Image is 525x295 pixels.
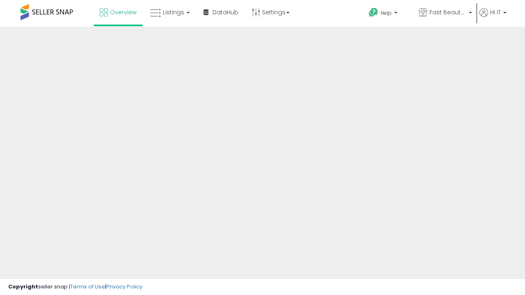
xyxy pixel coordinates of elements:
[381,9,392,16] span: Help
[8,283,142,291] div: seller snap | |
[429,8,466,16] span: Fast Beauty ([GEOGRAPHIC_DATA])
[163,8,184,16] span: Listings
[8,283,38,290] strong: Copyright
[490,8,501,16] span: Hi IT
[368,7,379,18] i: Get Help
[362,1,411,27] a: Help
[70,283,105,290] a: Terms of Use
[110,8,137,16] span: Overview
[479,8,507,27] a: Hi IT
[106,283,142,290] a: Privacy Policy
[212,8,238,16] span: DataHub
